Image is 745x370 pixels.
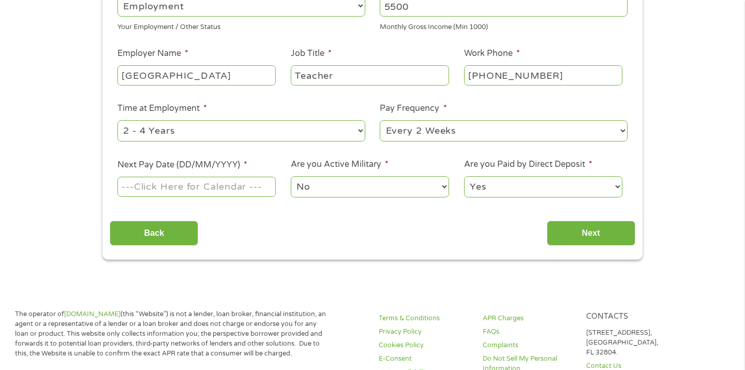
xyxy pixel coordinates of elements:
[117,48,188,59] label: Employer Name
[64,310,121,318] a: [DOMAIN_NAME]
[117,19,365,33] div: Your Employment / Other Status
[483,314,574,323] a: APR Charges
[117,160,247,170] label: Next Pay Date (DD/MM/YYYY)
[291,48,332,59] label: Job Title
[464,48,520,59] label: Work Phone
[586,312,677,322] h4: Contacts
[291,159,389,170] label: Are you Active Military
[547,221,635,246] input: Next
[483,327,574,337] a: FAQs
[464,159,592,170] label: Are you Paid by Direct Deposit
[380,19,628,33] div: Monthly Gross Income (Min 1000)
[379,327,470,337] a: Privacy Policy
[110,221,198,246] input: Back
[379,314,470,323] a: Terms & Conditions
[15,309,326,358] p: The operator of (this “Website”) is not a lender, loan broker, financial institution, an agent or...
[117,65,276,85] input: Walmart
[380,103,446,114] label: Pay Frequency
[464,65,622,85] input: (231) 754-4010
[379,340,470,350] a: Cookies Policy
[586,328,677,358] p: [STREET_ADDRESS], [GEOGRAPHIC_DATA], FL 32804.
[291,65,449,85] input: Cashier
[117,177,276,196] input: ---Click Here for Calendar ---
[117,103,207,114] label: Time at Employment
[483,340,574,350] a: Complaints
[379,354,470,364] a: E-Consent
